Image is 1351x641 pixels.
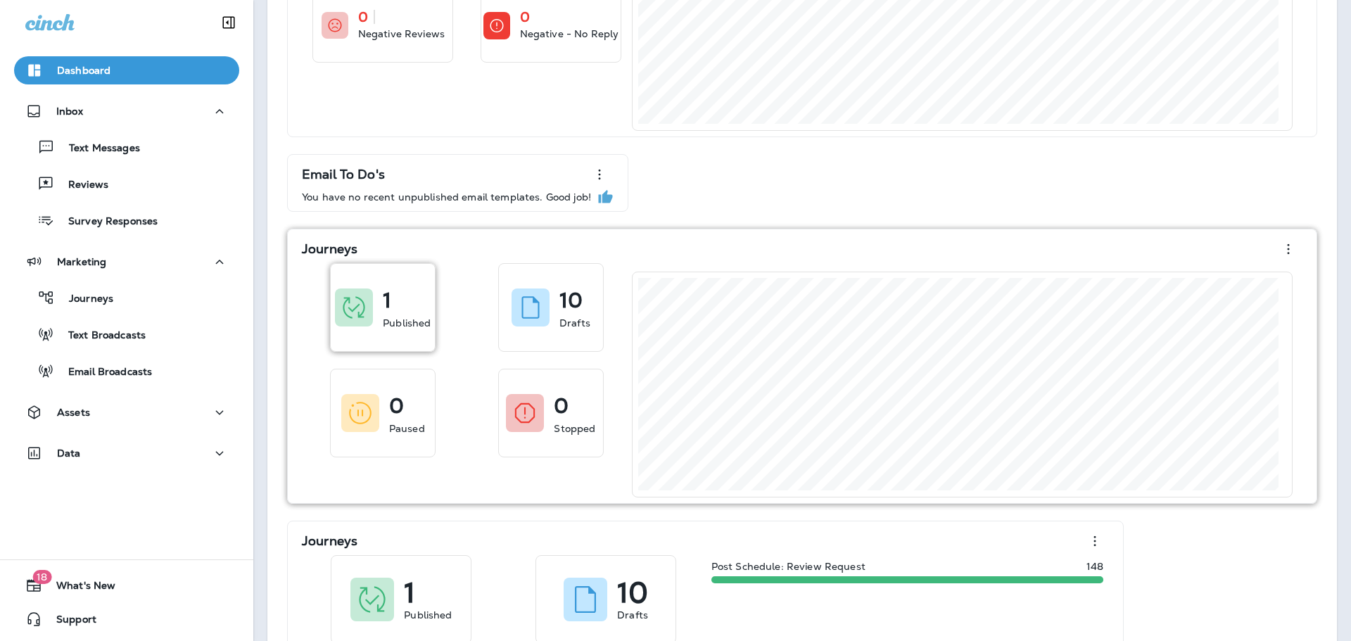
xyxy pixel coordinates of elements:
[520,10,530,24] p: 0
[57,448,81,459] p: Data
[554,421,595,436] p: Stopped
[559,293,583,307] p: 10
[14,605,239,633] button: Support
[302,167,385,182] p: Email To Do's
[559,316,590,330] p: Drafts
[14,169,239,198] button: Reviews
[55,142,140,156] p: Text Messages
[55,293,113,306] p: Journeys
[617,585,648,599] p: 10
[302,534,357,548] p: Journeys
[57,65,110,76] p: Dashboard
[302,191,591,203] p: You have no recent unpublished email templates. Good job!
[14,205,239,235] button: Survey Responses
[42,614,96,630] span: Support
[32,570,51,584] span: 18
[617,608,648,622] p: Drafts
[1086,561,1103,572] p: 148
[14,56,239,84] button: Dashboard
[358,10,368,24] p: 0
[57,407,90,418] p: Assets
[56,106,83,117] p: Inbox
[404,608,452,622] p: Published
[57,256,106,267] p: Marketing
[554,399,569,413] p: 0
[520,27,619,41] p: Negative - No Reply
[14,283,239,312] button: Journeys
[404,585,415,599] p: 1
[14,319,239,349] button: Text Broadcasts
[14,248,239,276] button: Marketing
[54,366,152,379] p: Email Broadcasts
[302,242,357,256] p: Journeys
[14,97,239,125] button: Inbox
[389,399,404,413] p: 0
[54,179,108,192] p: Reviews
[14,571,239,599] button: 18What's New
[14,356,239,386] button: Email Broadcasts
[54,215,158,229] p: Survey Responses
[54,329,146,343] p: Text Broadcasts
[14,132,239,162] button: Text Messages
[14,398,239,426] button: Assets
[14,439,239,467] button: Data
[711,561,865,572] p: Post Schedule: Review Request
[209,8,248,37] button: Collapse Sidebar
[358,27,445,41] p: Negative Reviews
[389,421,425,436] p: Paused
[383,293,391,307] p: 1
[383,316,431,330] p: Published
[42,580,115,597] span: What's New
